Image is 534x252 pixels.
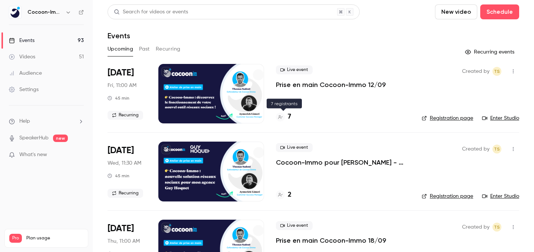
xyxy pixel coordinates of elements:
button: New video [435,4,477,19]
span: Fri, 11:00 AM [108,82,136,89]
span: TS [494,223,500,232]
div: 45 min [108,173,129,179]
button: Recurring events [462,46,519,58]
a: Cocoon-Immo pour [PERSON_NAME] - Prise en main [276,158,410,167]
iframe: Noticeable Trigger [75,152,84,158]
a: Registration page [422,193,473,200]
span: What's new [19,151,47,159]
span: Thu, 11:00 AM [108,238,140,245]
a: Prise en main Cocoon-Immo 12/09 [276,80,386,89]
span: [DATE] [108,67,134,79]
span: Live event [276,65,313,74]
div: Settings [9,86,39,93]
img: Cocoon-Immo [9,6,21,18]
span: TS [494,67,500,76]
a: 7 [276,112,291,122]
span: Wed, 11:30 AM [108,159,141,167]
a: Registration page [422,114,473,122]
span: Thomas Sadoul [492,223,501,232]
span: Pro [9,234,22,243]
span: Recurring [108,189,143,198]
a: Enter Studio [482,114,519,122]
span: [DATE] [108,145,134,156]
button: Past [139,43,150,55]
h1: Events [108,31,130,40]
div: Audience [9,70,42,77]
span: Live event [276,143,313,152]
span: new [53,135,68,142]
span: Thomas Sadoul [492,67,501,76]
h4: 7 [288,112,291,122]
span: Created by [462,145,489,154]
li: help-dropdown-opener [9,117,84,125]
span: Recurring [108,111,143,120]
h6: Cocoon-Immo [27,9,62,16]
a: Enter Studio [482,193,519,200]
span: [DATE] [108,223,134,235]
div: Sep 12 Fri, 11:00 AM (Europe/Paris) [108,64,146,123]
span: TS [494,145,500,154]
div: Videos [9,53,35,61]
span: Thomas Sadoul [492,145,501,154]
a: 2 [276,190,291,200]
button: Schedule [480,4,519,19]
div: Sep 17 Wed, 11:30 AM (Europe/Paris) [108,142,146,201]
a: SpeakerHub [19,134,49,142]
div: Events [9,37,34,44]
span: Plan usage [26,235,83,241]
button: Upcoming [108,43,133,55]
span: Live event [276,221,313,230]
span: Created by [462,223,489,232]
button: Recurring [156,43,181,55]
div: 45 min [108,95,129,101]
span: Help [19,117,30,125]
div: Search for videos or events [114,8,188,16]
a: Prise en main Cocoon-Immo 18/09 [276,236,386,245]
h4: 2 [288,190,291,200]
span: Created by [462,67,489,76]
